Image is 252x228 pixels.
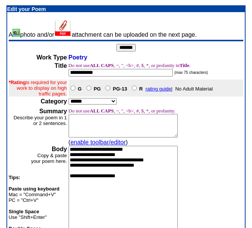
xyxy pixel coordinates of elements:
a: enable toolbar/editor [70,139,126,145]
font: is required for your work to display on high traffic pages. [9,80,67,97]
b: Work Type [36,54,67,61]
b: G [78,86,81,92]
b: *Rating [9,80,26,85]
b: Summary [39,108,67,114]
font: (max 75 characters) [174,70,208,75]
b: PG-13 [113,86,127,92]
img: Add Attachment [54,20,72,37]
b: Single Space [9,209,39,214]
font: | No Adult Material [69,86,213,92]
b: Paste using keyboard [9,186,59,192]
font: Describe your poem in 1 or 2 sentences. [14,115,67,126]
b: Title [55,62,67,69]
img: Add/Remove Photo [13,29,20,37]
b: ALL CAPS [90,108,114,114]
font: Do not use , ~, ", <b>, #, $, *, or profanity in . [69,62,191,68]
b: Title [180,62,189,68]
b: PG [94,86,101,92]
b: R [139,86,142,92]
a: rating guide [146,86,171,92]
b: Body [52,146,67,152]
td: A photo and/or attachment can be uploaded on the next page. [9,20,244,38]
b: Category [41,98,67,105]
b: ALL CAPS [90,62,114,68]
b: Tips: [9,175,20,180]
span: Poetry [69,54,88,61]
p: Edit your Poem [7,6,245,12]
font: Do not use , ~, ", <b>, #, $, *, or profanity. [69,108,175,114]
